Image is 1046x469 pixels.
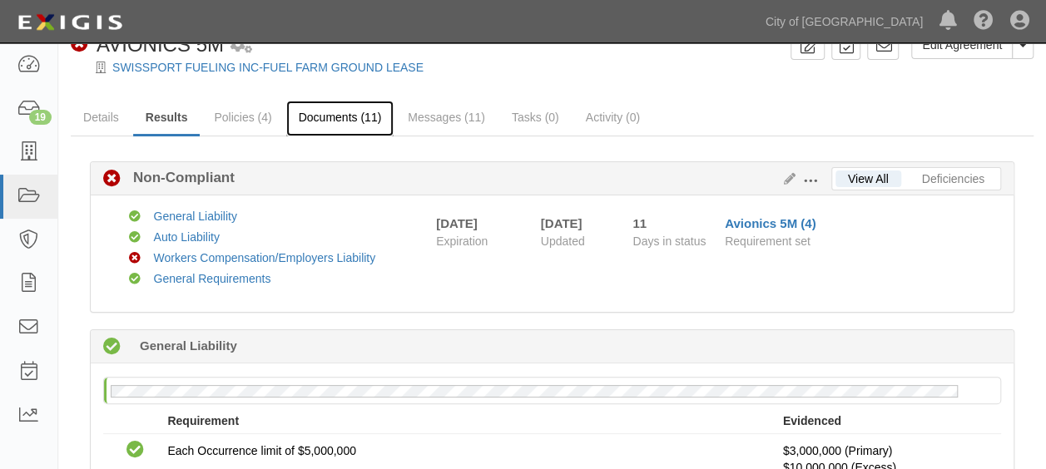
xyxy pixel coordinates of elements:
i: Compliant [129,274,141,285]
span: Updated [541,234,585,248]
i: 2 scheduled workflows [231,37,252,54]
a: City of [GEOGRAPHIC_DATA] [757,5,931,38]
div: AVIONICS 5M [71,31,224,59]
div: Since 09/01/2025 [632,215,712,232]
img: logo-5460c22ac91f19d4615b14bd174203de0afe785f0fc80cf4dbbc73dc1793850b.png [12,7,127,37]
a: General Liability [154,210,237,223]
a: Workers Compensation/Employers Liability [154,251,376,264]
span: Expiration [436,233,528,249]
i: Help Center - Complianz [974,12,994,32]
a: Edit Results [777,172,796,185]
i: Compliant [129,211,141,223]
a: General Requirements [154,272,271,285]
a: SWISSPORT FUELING INC-FUEL FARM GROUND LEASE [112,61,424,74]
i: Non-Compliant [103,170,121,188]
a: Activity (0) [573,101,652,134]
a: Edit Agreement [911,31,1013,59]
span: AVIONICS 5M [97,33,224,56]
i: Compliant [126,442,144,459]
i: Non-Compliant [129,253,141,264]
a: Results [133,101,201,136]
a: Avionics 5M (4) [725,216,815,230]
a: Tasks (0) [499,101,572,134]
a: Documents (11) [286,101,394,136]
b: Non-Compliant [121,168,235,188]
a: View All [835,170,901,187]
a: Details [71,101,131,134]
span: Days in status [632,234,706,248]
strong: Evidenced [783,414,841,427]
strong: Requirement [167,414,239,427]
div: [DATE] [541,215,608,232]
div: [DATE] [436,215,478,232]
a: Auto Liability [154,230,220,244]
span: Each Occurrence limit of $5,000,000 [167,444,355,457]
a: Messages (11) [395,101,498,134]
a: Deficiencies [910,170,997,187]
div: 19 [29,110,52,125]
b: General Liability [140,337,237,354]
span: Requirement set [725,234,811,248]
i: Compliant [129,232,141,244]
i: Non-Compliant [71,36,88,53]
i: Compliant 44 days (since 07/30/2025) [103,338,121,356]
a: Policies (4) [201,101,284,134]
